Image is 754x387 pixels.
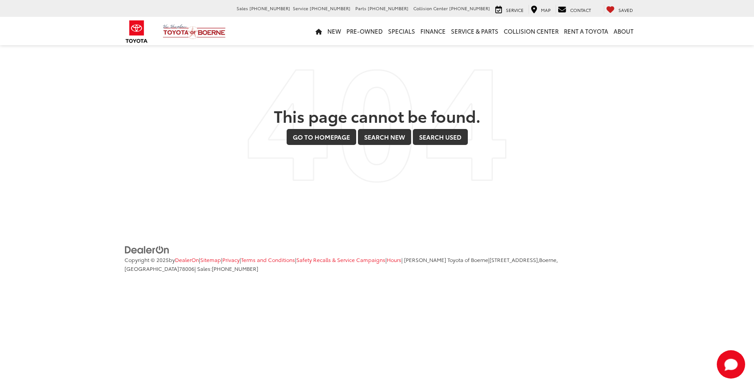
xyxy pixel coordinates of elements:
[570,7,591,13] span: Contact
[200,256,221,263] a: Sitemap
[355,5,366,12] span: Parts
[169,256,199,263] span: by
[529,5,553,14] a: Map
[124,245,170,255] img: DealerOn
[296,256,385,263] a: Safety Recalls & Service Campaigns, Opens in a new tab
[501,17,561,45] a: Collision Center
[385,17,418,45] a: Specials
[120,17,153,46] img: Toyota
[212,265,258,272] span: [PHONE_NUMBER]
[199,256,221,263] span: |
[604,5,635,14] a: My Saved Vehicles
[413,5,448,12] span: Collision Center
[358,129,411,145] a: Search New
[611,17,636,45] a: About
[717,350,745,379] svg: Start Chat
[556,5,593,14] a: Contact
[385,256,401,263] span: |
[344,17,385,45] a: Pre-Owned
[163,24,226,39] img: Vic Vaughan Toyota of Boerne
[493,5,526,14] a: Service
[310,5,350,12] span: [PHONE_NUMBER]
[293,5,308,12] span: Service
[124,245,170,254] a: DealerOn
[401,256,488,263] span: | [PERSON_NAME] Toyota of Boerne
[387,256,401,263] a: Hours
[287,129,356,145] a: Go to Homepage
[222,256,240,263] a: Privacy
[449,5,490,12] span: [PHONE_NUMBER]
[124,256,169,263] span: Copyright © 2025
[717,350,745,379] button: Toggle Chat Window
[368,5,408,12] span: [PHONE_NUMBER]
[413,129,468,145] a: Search Used
[221,256,240,263] span: |
[124,107,630,125] h2: This page cannot be found.
[448,17,501,45] a: Service & Parts: Opens in a new tab
[194,265,258,272] span: | Sales:
[506,7,524,13] span: Service
[124,265,179,272] span: [GEOGRAPHIC_DATA]
[240,256,295,263] span: |
[237,5,248,12] span: Sales
[325,17,344,45] a: New
[418,17,448,45] a: Finance
[490,256,539,263] span: [STREET_ADDRESS],
[249,5,290,12] span: [PHONE_NUMBER]
[295,256,385,263] span: |
[241,256,295,263] a: Terms and Conditions
[179,265,194,272] span: 78006
[313,17,325,45] a: Home
[539,256,558,263] span: Boerne,
[175,256,199,263] a: DealerOn Home Page
[618,7,633,13] span: Saved
[541,7,551,13] span: Map
[561,17,611,45] a: Rent a Toyota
